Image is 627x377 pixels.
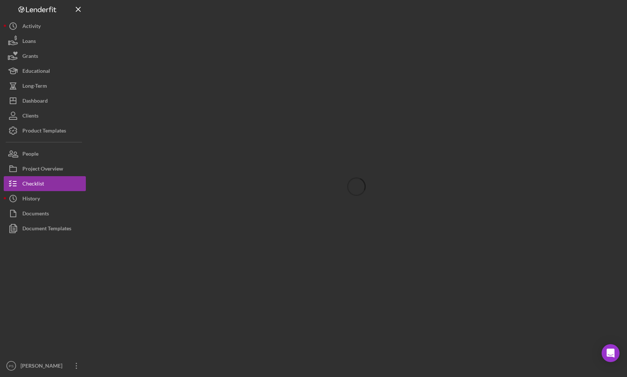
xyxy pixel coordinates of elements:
[22,191,40,208] div: History
[4,176,86,191] button: Checklist
[4,49,86,63] button: Grants
[4,78,86,93] button: Long-Term
[22,63,50,80] div: Educational
[22,146,38,163] div: People
[22,34,36,50] div: Loans
[4,191,86,206] button: History
[4,108,86,123] button: Clients
[602,344,620,362] div: Open Intercom Messenger
[4,221,86,236] button: Document Templates
[22,176,44,193] div: Checklist
[22,108,38,125] div: Clients
[4,206,86,221] button: Documents
[22,221,71,238] div: Document Templates
[4,358,86,373] button: PS[PERSON_NAME]
[19,358,67,375] div: [PERSON_NAME]
[9,364,14,368] text: PS
[22,161,63,178] div: Project Overview
[22,206,49,223] div: Documents
[22,93,48,110] div: Dashboard
[4,146,86,161] button: People
[4,19,86,34] button: Activity
[22,78,47,95] div: Long-Term
[4,93,86,108] button: Dashboard
[4,123,86,138] button: Product Templates
[22,19,41,35] div: Activity
[22,123,66,140] div: Product Templates
[4,161,86,176] button: Project Overview
[4,63,86,78] button: Educational
[22,49,38,65] div: Grants
[4,34,86,49] button: Loans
